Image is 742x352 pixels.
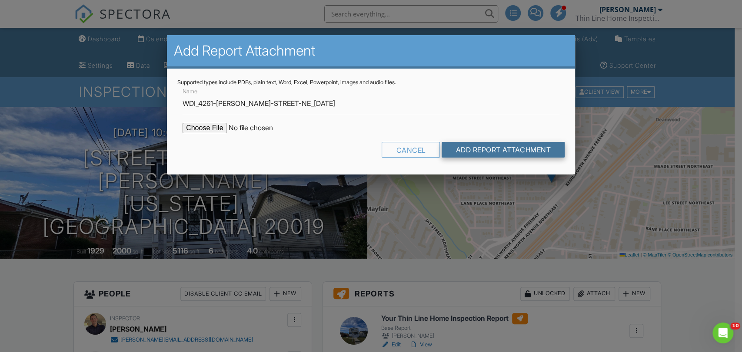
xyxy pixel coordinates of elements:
[183,88,197,95] label: Name
[442,142,565,158] input: Add Report Attachment
[730,322,740,329] span: 10
[177,79,565,86] div: Supported types include PDFs, plain text, Word, Excel, Powerpoint, images and audio files.
[174,42,568,59] h2: Add Report Attachment
[382,142,440,158] div: Cancel
[712,322,733,343] iframe: Intercom live chat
